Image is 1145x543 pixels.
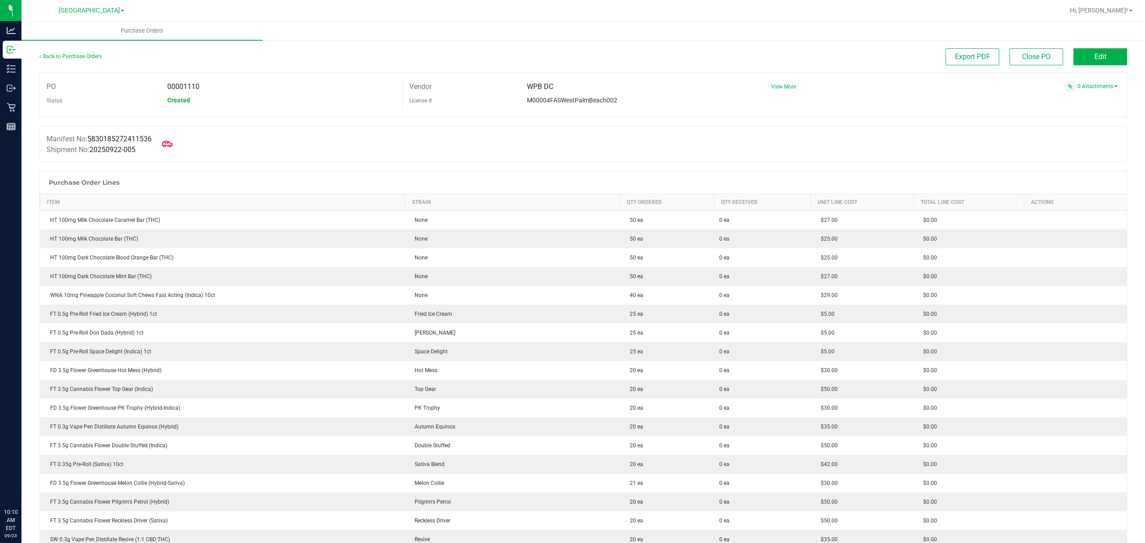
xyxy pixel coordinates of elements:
span: $50.00 [816,386,838,392]
span: 0 ea [719,310,729,318]
span: None [410,236,428,242]
span: $50.00 [816,442,838,449]
span: $0.00 [919,442,937,449]
button: Edit [1073,48,1127,65]
span: Pilgrim's Petrol [410,499,451,505]
span: 25 ea [625,311,643,317]
span: 21 ea [625,480,643,486]
span: M00004FASWestPalmBeach002 [527,97,617,104]
span: 20 ea [625,461,643,467]
a: View More [771,84,796,90]
th: Actions [1024,194,1127,211]
span: 20 ea [625,442,643,449]
span: Double Stuffed [410,442,450,449]
span: $30.00 [816,367,838,373]
a: Back to Purchase Orders [39,53,102,59]
span: Sativa Blend [410,461,445,467]
div: HT 100mg Milk Chocolate Bar (THC) [46,235,400,243]
span: 0 ea [719,329,729,337]
span: Revive [410,536,430,543]
span: 0 ea [719,441,729,450]
span: Purchase Orders [109,27,175,35]
span: Fried Ice Cream [410,311,452,317]
span: $0.00 [919,330,937,336]
span: 20 ea [625,536,643,543]
label: License # [409,94,432,107]
span: 0 ea [719,404,729,412]
span: 20 ea [625,405,643,411]
p: 09/23 [4,532,17,539]
div: FT 3.5g Cannabis Flower Double Stuffed (Indica) [46,441,400,450]
span: $0.00 [919,499,937,505]
span: 40 ea [625,292,643,298]
span: 0 ea [719,460,729,468]
p: 10:10 AM EDT [4,508,17,532]
div: FD 3.5g Flower Greenhouse Hot Mess (Hybrid) [46,366,400,374]
th: Qty Received [714,194,810,211]
span: $0.00 [919,255,937,261]
span: 0 ea [719,517,729,525]
span: $50.00 [816,499,838,505]
span: Created [167,97,190,104]
th: Strain [405,194,620,211]
span: 0 ea [719,216,729,224]
inline-svg: Outbound [7,84,16,93]
inline-svg: Analytics [7,26,16,35]
span: None [410,255,428,261]
span: 20250922-005 [89,145,136,154]
span: 0 ea [719,235,729,243]
span: 50 ea [625,255,643,261]
div: FT 0.5g Pre-Roll Don Dada (Hybrid) 1ct [46,329,400,337]
span: $0.00 [919,386,937,392]
span: None [410,292,428,298]
h1: Purchase Order Lines [49,179,119,186]
span: $50.00 [816,518,838,524]
span: Attach a document [1064,80,1076,92]
a: Purchase Orders [21,21,263,40]
div: FT 3.5g Cannabis Flower Pilgrim's Petrol (Hybrid) [46,498,400,506]
span: $0.00 [919,424,937,430]
span: Top Gear [410,386,436,392]
span: $30.00 [816,480,838,486]
span: 0 ea [719,254,729,262]
span: None [410,273,428,280]
span: 0 ea [719,291,729,299]
span: $30.00 [816,405,838,411]
span: $0.00 [919,236,937,242]
span: Edit [1094,52,1107,61]
span: $0.00 [919,217,937,223]
div: WNA 10mg Pineapple Coconut Soft Chews Fast Acting (Indica) 10ct [46,291,400,299]
span: 0 ea [719,385,729,393]
span: $0.00 [919,348,937,355]
span: 20 ea [625,367,643,373]
span: Space Delight [410,348,448,355]
span: Hi, [PERSON_NAME]! [1070,7,1128,14]
span: Autumn Equinox [410,424,455,430]
div: FT 0.3g Vape Pen Distillate Autumn Equinox (Hybrid) [46,423,400,431]
span: WPB DC [527,82,553,91]
label: Manifest No: [47,134,152,144]
inline-svg: Inventory [7,64,16,73]
label: Vendor [409,80,432,93]
th: Total Line Cost [913,194,1024,211]
span: 50 ea [625,217,643,223]
label: PO [47,80,56,93]
span: 0 ea [719,348,729,356]
th: Item [40,194,405,211]
span: Close PO [1022,52,1051,61]
span: 20 ea [625,499,643,505]
span: $0.00 [919,292,937,298]
span: 25 ea [625,348,643,355]
div: FT 3.5g Cannabis Flower Reckless Driver (Sativa) [46,517,400,525]
div: FD 3.5g Flower Greenhouse Melon Collie (Hybrid-Sativa) [46,479,400,487]
span: Hot Mess [410,367,437,373]
span: $29.00 [816,292,838,298]
span: None [410,217,428,223]
span: $27.00 [816,217,838,223]
span: Reckless Driver [410,518,450,524]
span: 0 ea [719,498,729,506]
span: PK Trophy [410,405,440,411]
div: FT 3.5g Cannabis Flower Top Gear (Indica) [46,385,400,393]
span: 25 ea [625,330,643,336]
